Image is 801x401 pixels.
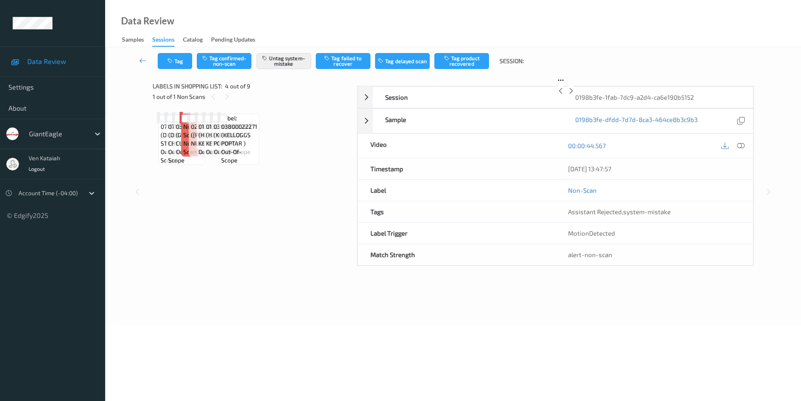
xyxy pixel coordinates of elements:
[214,114,251,148] span: Label: 03800022269 (KELLOGGS POPTAR )
[568,208,671,215] span: ,
[122,34,152,46] a: Samples
[221,114,257,148] span: Label: 03800022271 (KELLOGGS POPTAR )
[568,250,740,259] div: alert-non-scan
[357,109,753,133] div: Sample0198b3fe-dfdd-7d7d-8ca3-464ce8b3c9b3
[568,186,597,194] a: Non-Scan
[158,53,192,69] button: Tag
[225,82,250,90] span: 4 out of 9
[122,35,144,46] div: Samples
[568,208,622,215] span: Assistant Rejected
[161,114,196,148] span: Label: 07192174374 (DIGIORNO STFD CRST)
[206,114,243,148] span: Label: 01300000466 (HZ SQUEEZE KETCHUP)
[176,148,213,156] span: out-of-scope
[221,148,257,165] span: out-of-scope
[161,148,196,165] span: out-of-scope
[198,114,235,148] span: Label: 01300000466 (HZ SQUEEZE KETCHUP)
[183,34,211,46] a: Catalog
[623,208,671,215] span: system-mistake
[197,53,251,69] button: Tag confirmed-non-scan
[191,114,238,148] span: Label: 02370006026 ([PERSON_NAME] NUGGETS)
[358,244,555,265] div: Match Strength
[168,148,203,165] span: out-of-scope
[153,82,222,90] span: Labels in shopping list:
[358,223,555,244] div: Label Trigger
[555,223,753,244] div: MotionDetected
[357,86,753,108] div: Session0198b3fe-1fab-7dc9-a2d4-ca6e190b5152
[121,17,174,25] div: Data Review
[568,165,740,173] div: [DATE] 13:47:57
[183,114,199,139] span: Label: Non-Scan
[563,87,753,108] div: 0198b3fe-1fab-7dc9-a2d4-ca6e190b5152
[358,180,555,201] div: Label
[153,91,351,102] div: 1 out of 1 Non Scans
[152,34,183,47] a: Sessions
[358,134,555,158] div: Video
[375,53,430,69] button: Tag delayed scan
[206,148,243,156] span: out-of-scope
[168,114,203,148] span: Label: 07192158162 (DIGIORNO CHS STFCR)
[183,35,203,46] div: Catalog
[198,148,235,156] span: out-of-scope
[568,141,606,150] a: 00:00:44.567
[358,158,555,179] div: Timestamp
[434,53,489,69] button: Tag product recovered
[373,87,563,108] div: Session
[152,35,174,47] div: Sessions
[500,57,524,65] span: Session:
[373,109,563,133] div: Sample
[575,115,698,127] a: 0198b3fe-dfdd-7d7d-8ca3-464ce8b3c9b3
[214,148,251,156] span: out-of-scope
[211,34,264,46] a: Pending Updates
[316,53,370,69] button: Tag failed to recover
[256,53,311,69] button: Untag system-mistake
[358,201,555,222] div: Tags
[211,35,255,46] div: Pending Updates
[183,139,199,156] span: non-scan
[176,114,214,148] span: Label: 03003495645 (GE STEAK CUT POTAT)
